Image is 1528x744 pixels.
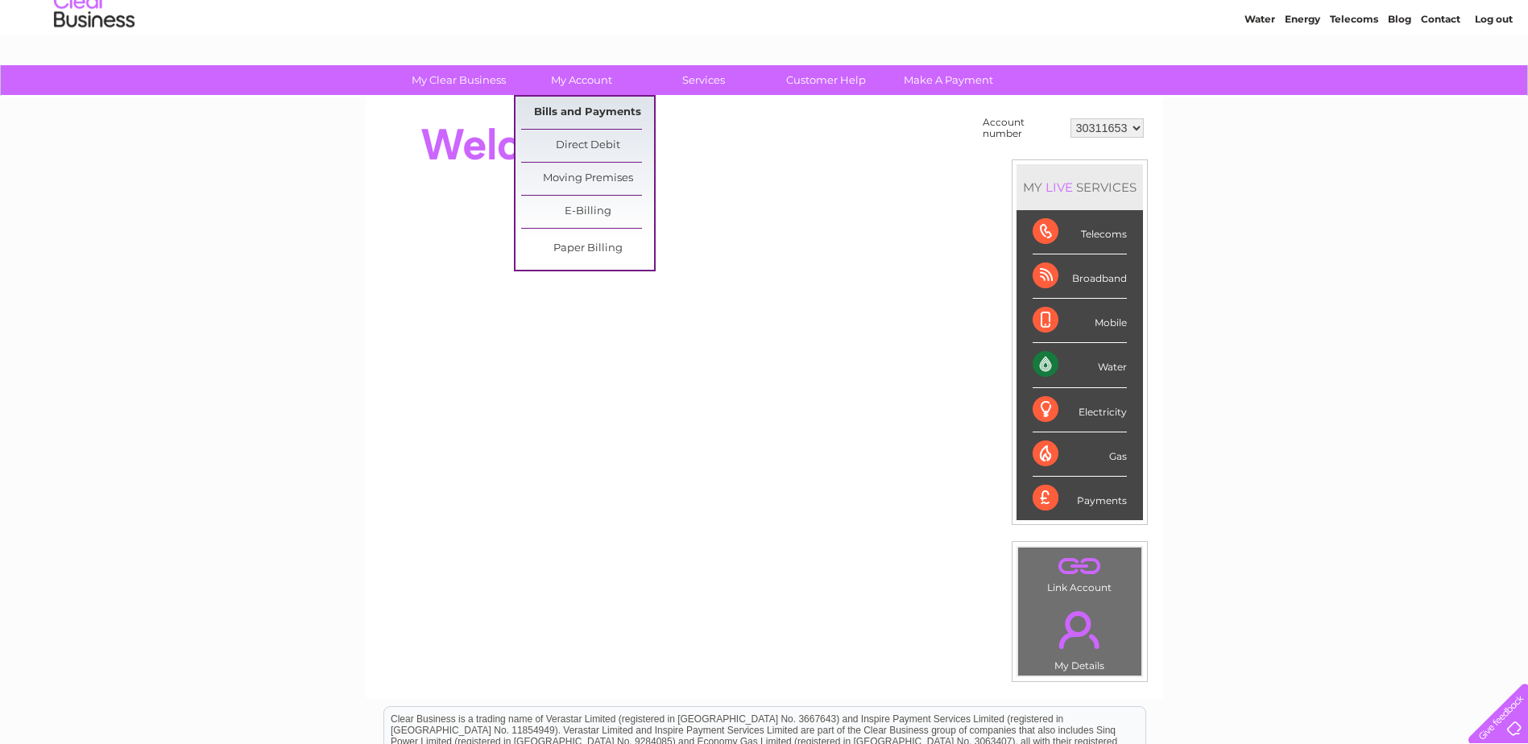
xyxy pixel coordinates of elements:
a: My Clear Business [392,65,525,95]
div: Gas [1033,432,1127,477]
div: MY SERVICES [1017,164,1143,210]
a: Moving Premises [521,163,654,195]
a: Make A Payment [882,65,1015,95]
a: Water [1244,68,1275,81]
div: Broadband [1033,254,1127,299]
td: Account number [979,113,1066,143]
a: Telecoms [1330,68,1378,81]
div: Electricity [1033,388,1127,432]
td: My Details [1017,597,1142,676]
a: E-Billing [521,196,654,228]
a: Customer Help [760,65,892,95]
td: Link Account [1017,547,1142,597]
a: Log out [1475,68,1513,81]
a: 0333 014 3131 [1224,8,1335,28]
a: Direct Debit [521,130,654,162]
div: Clear Business is a trading name of Verastar Limited (registered in [GEOGRAPHIC_DATA] No. 3667643... [384,9,1145,78]
div: Telecoms [1033,210,1127,254]
a: Blog [1388,68,1411,81]
a: Paper Billing [521,233,654,265]
a: Energy [1285,68,1320,81]
div: Payments [1033,477,1127,520]
div: Water [1033,343,1127,387]
div: LIVE [1042,180,1076,195]
a: Contact [1421,68,1460,81]
a: . [1022,552,1137,580]
img: logo.png [53,42,135,91]
a: Services [637,65,770,95]
a: My Account [515,65,648,95]
a: Bills and Payments [521,97,654,129]
div: Mobile [1033,299,1127,343]
a: . [1022,601,1137,658]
